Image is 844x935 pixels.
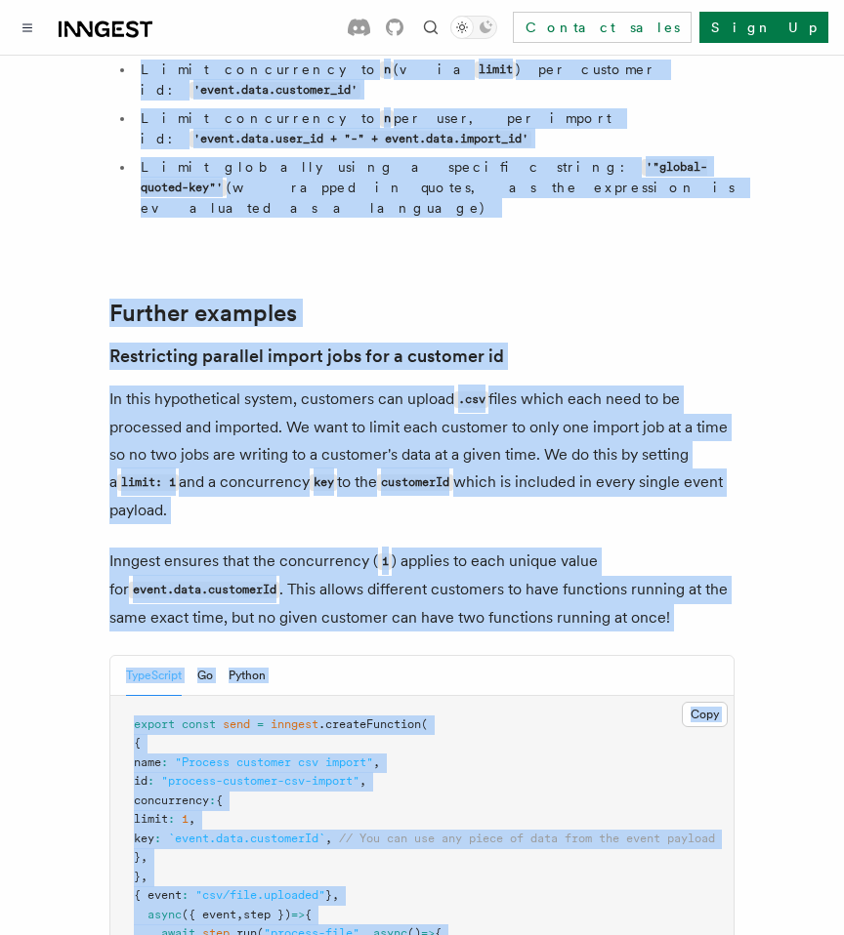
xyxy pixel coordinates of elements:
[134,736,141,750] span: {
[190,82,360,99] code: 'event.data.customer_id'
[243,908,291,921] span: step })
[450,16,497,39] button: Toggle dark mode
[109,343,504,370] a: Restricting parallel import jobs for a customer id
[257,717,264,731] span: =
[175,755,373,769] span: "Process customer csv import"
[305,908,312,921] span: {
[161,774,359,788] span: "process-customer-csv-import"
[182,888,189,902] span: :
[189,812,195,826] span: ,
[380,61,394,78] code: n
[229,656,266,696] button: Python
[325,888,332,902] span: }
[475,61,516,78] code: limit
[195,888,325,902] span: "csv/file.uploaded"
[134,812,168,826] span: limit
[154,832,161,845] span: :
[236,908,243,921] span: ,
[421,717,428,731] span: (
[109,548,735,631] p: Inngest ensures that the concurrency ( ) applies to each unique value for . This allows different...
[182,908,236,921] span: ({ event
[197,656,213,696] button: Go
[141,850,148,864] span: ,
[168,812,175,826] span: :
[380,110,394,127] code: n
[141,870,148,883] span: ,
[454,391,488,408] code: .csv
[134,850,141,864] span: }
[378,553,392,570] code: 1
[135,108,735,149] li: Limit concurrency to per user, per import id:
[216,793,223,807] span: {
[109,386,735,524] p: In this hypothetical system, customers can upload files which each need to be processed and impor...
[271,717,318,731] span: inngest
[126,656,182,696] button: TypeScript
[223,717,250,731] span: send
[318,717,421,731] span: .createFunction
[325,832,332,845] span: ,
[134,755,161,769] span: name
[377,474,452,491] code: customerId
[699,12,828,43] a: Sign Up
[148,908,182,921] span: async
[682,702,728,727] button: Copy
[310,474,337,491] code: key
[109,300,297,327] a: Further examples
[134,832,154,845] span: key
[332,888,339,902] span: ,
[513,12,692,43] a: Contact sales
[134,774,148,788] span: id
[148,774,154,788] span: :
[134,793,209,807] span: concurrency
[209,793,216,807] span: :
[134,888,182,902] span: { event
[168,832,325,845] span: `event.data.customerId`
[182,812,189,826] span: 1
[339,832,715,845] span: // You can use any piece of data from the event payload
[135,157,735,218] li: Limit globally using a specific string: (wrapped in quotes, as the expression is evaluated as a l...
[190,131,531,147] code: 'event.data.user_id + "-" + event.data.import_id'
[129,582,279,598] code: event.data.customerId
[359,774,366,788] span: ,
[373,755,380,769] span: ,
[419,16,443,39] button: Find something...
[16,16,39,39] button: Toggle navigation
[291,908,305,921] span: =>
[161,755,168,769] span: :
[134,717,175,731] span: export
[134,870,141,883] span: }
[135,60,735,101] li: Limit concurrency to (via ) per customer id:
[117,474,179,491] code: limit: 1
[182,717,216,731] span: const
